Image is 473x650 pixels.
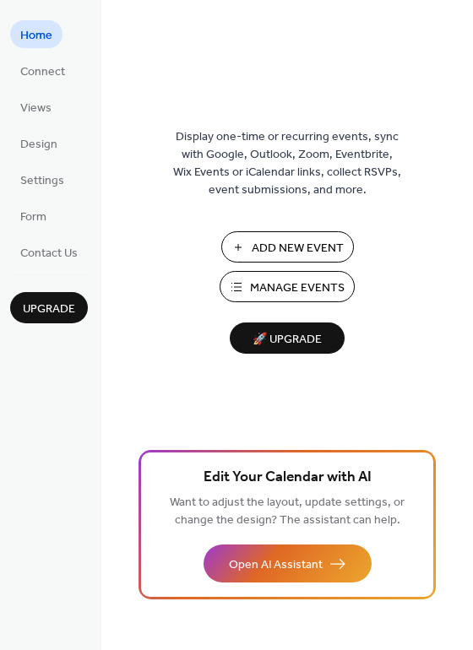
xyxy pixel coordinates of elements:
[170,491,405,532] span: Want to adjust the layout, update settings, or change the design? The assistant can help.
[20,136,57,154] span: Design
[20,209,46,226] span: Form
[20,100,52,117] span: Views
[240,328,334,351] span: 🚀 Upgrade
[10,238,88,266] a: Contact Us
[252,240,344,257] span: Add New Event
[10,129,68,157] a: Design
[173,128,401,199] span: Display one-time or recurring events, sync with Google, Outlook, Zoom, Eventbrite, Wix Events or ...
[204,544,372,582] button: Open AI Assistant
[229,556,323,574] span: Open AI Assistant
[204,466,372,490] span: Edit Your Calendar with AI
[10,202,57,230] a: Form
[20,245,78,263] span: Contact Us
[220,271,355,302] button: Manage Events
[10,165,74,193] a: Settings
[230,322,345,354] button: 🚀 Upgrade
[10,292,88,323] button: Upgrade
[10,20,63,48] a: Home
[20,172,64,190] span: Settings
[221,231,354,263] button: Add New Event
[20,63,65,81] span: Connect
[10,57,75,84] a: Connect
[250,279,345,297] span: Manage Events
[20,27,52,45] span: Home
[23,301,75,318] span: Upgrade
[10,93,62,121] a: Views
